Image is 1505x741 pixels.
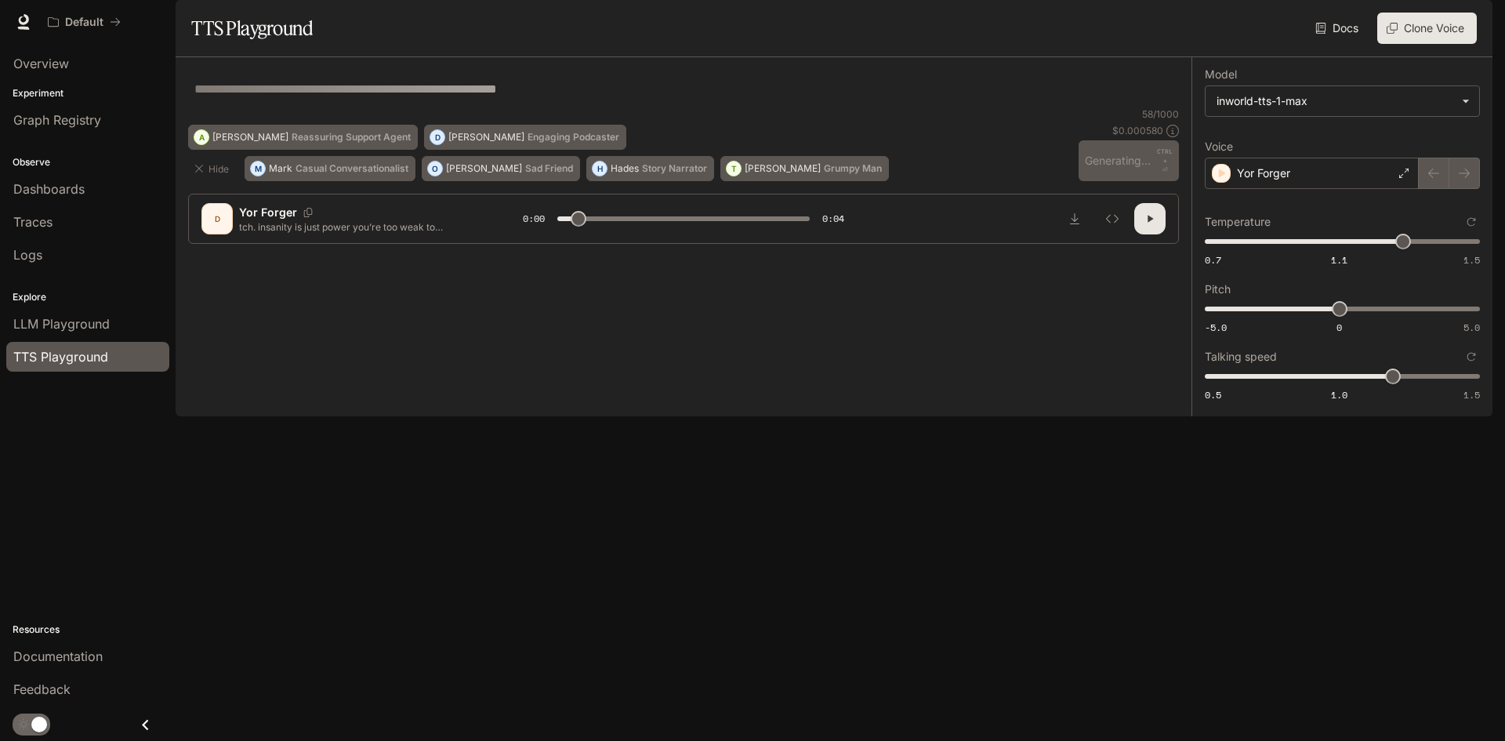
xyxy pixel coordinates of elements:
[525,164,573,173] p: Sad Friend
[1377,13,1477,44] button: Clone Voice
[1206,86,1479,116] div: inworld-tts-1-max
[297,208,319,217] button: Copy Voice ID
[1059,203,1090,234] button: Download audio
[292,133,411,142] p: Reassuring Support Agent
[1205,284,1231,295] p: Pitch
[1205,69,1237,80] p: Model
[720,156,889,181] button: T[PERSON_NAME]Grumpy Man
[239,205,297,220] p: Yor Forger
[1331,388,1347,401] span: 1.0
[727,156,741,181] div: T
[41,6,128,38] button: All workspaces
[212,133,288,142] p: [PERSON_NAME]
[745,164,821,173] p: [PERSON_NAME]
[1336,321,1342,334] span: 0
[269,164,292,173] p: Mark
[611,164,639,173] p: Hades
[586,156,714,181] button: HHadesStory Narrator
[1142,107,1179,121] p: 58 / 1000
[824,164,882,173] p: Grumpy Man
[430,125,444,150] div: D
[1112,124,1163,137] p: $ 0.000580
[1217,93,1454,109] div: inworld-tts-1-max
[822,211,844,227] span: 0:04
[239,220,485,234] p: tch. insanity is just power you’re too weak to understand.
[1205,388,1221,401] span: 0.5
[1237,165,1290,181] p: Yor Forger
[194,125,209,150] div: A
[1463,213,1480,231] button: Reset to default
[448,133,524,142] p: [PERSON_NAME]
[1463,253,1480,267] span: 1.5
[1463,348,1480,365] button: Reset to default
[1463,388,1480,401] span: 1.5
[251,156,265,181] div: M
[523,211,545,227] span: 0:00
[1463,321,1480,334] span: 5.0
[191,13,313,44] h1: TTS Playground
[188,156,238,181] button: Hide
[1205,253,1221,267] span: 0.7
[446,164,522,173] p: [PERSON_NAME]
[1097,203,1128,234] button: Inspect
[1205,321,1227,334] span: -5.0
[424,125,626,150] button: D[PERSON_NAME]Engaging Podcaster
[1312,13,1365,44] a: Docs
[642,164,707,173] p: Story Narrator
[528,133,619,142] p: Engaging Podcaster
[593,156,607,181] div: H
[245,156,415,181] button: MMarkCasual Conversationalist
[188,125,418,150] button: A[PERSON_NAME]Reassuring Support Agent
[422,156,580,181] button: O[PERSON_NAME]Sad Friend
[1205,351,1277,362] p: Talking speed
[65,16,103,29] p: Default
[296,164,408,173] p: Casual Conversationalist
[205,206,230,231] div: D
[428,156,442,181] div: O
[1331,253,1347,267] span: 1.1
[1205,216,1271,227] p: Temperature
[1205,141,1233,152] p: Voice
